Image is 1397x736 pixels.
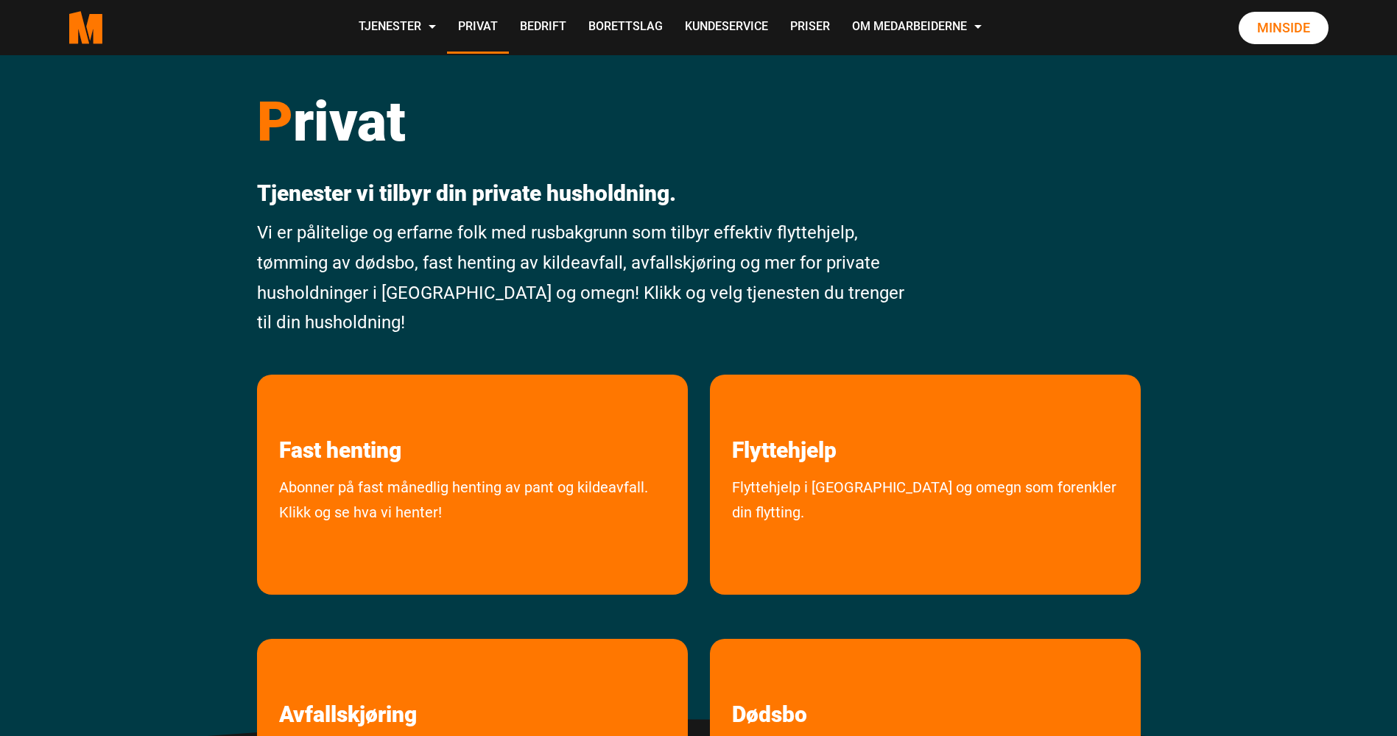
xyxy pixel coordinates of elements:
a: Tjenester [348,1,447,54]
a: Abonner på fast månedlig avhenting av pant og kildeavfall. Klikk og se hva vi henter! [257,475,688,587]
a: Priser [779,1,841,54]
a: Privat [447,1,509,54]
a: les mer om Avfallskjøring [257,639,439,728]
a: les mer om Flyttehjelp [710,375,859,464]
a: Kundeservice [674,1,779,54]
a: Bedrift [509,1,577,54]
h1: rivat [257,88,915,155]
span: P [257,89,293,154]
a: Borettslag [577,1,674,54]
a: Minside [1239,12,1329,44]
a: Om Medarbeiderne [841,1,993,54]
a: les mer om Dødsbo [710,639,829,728]
p: Tjenester vi tilbyr din private husholdning. [257,180,915,207]
a: les mer om Fast henting [257,375,423,464]
p: Vi er pålitelige og erfarne folk med rusbakgrunn som tilbyr effektiv flyttehjelp, tømming av døds... [257,218,915,338]
a: Flyttehjelp i [GEOGRAPHIC_DATA] og omegn som forenkler din flytting. [710,475,1141,587]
